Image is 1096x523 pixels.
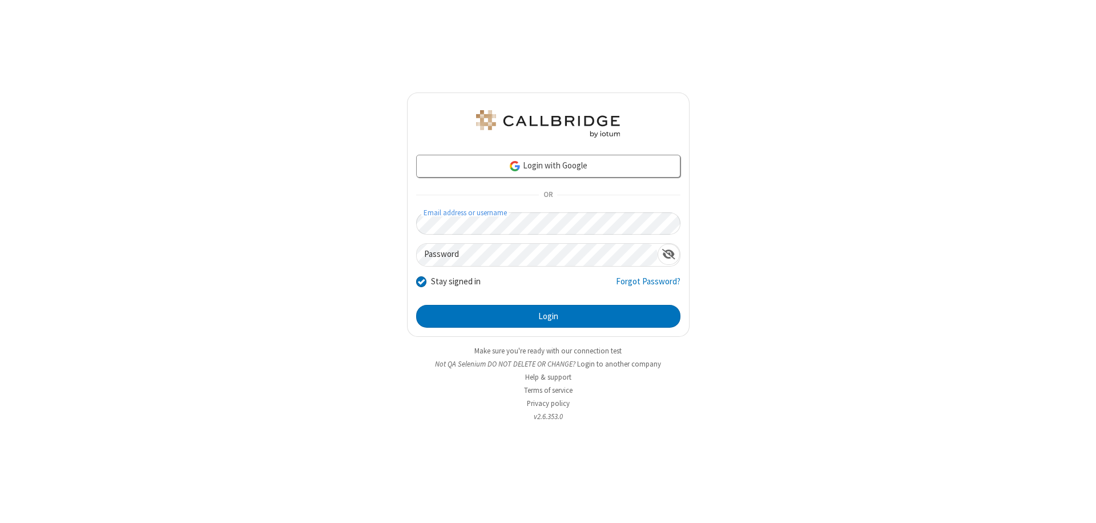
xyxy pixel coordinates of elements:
li: Not QA Selenium DO NOT DELETE OR CHANGE? [407,359,690,369]
button: Login to another company [577,359,661,369]
li: v2.6.353.0 [407,411,690,422]
label: Stay signed in [431,275,481,288]
a: Terms of service [524,385,573,395]
a: Forgot Password? [616,275,680,297]
a: Help & support [525,372,571,382]
button: Login [416,305,680,328]
input: Email address or username [416,212,680,235]
a: Make sure you're ready with our connection test [474,346,622,356]
img: QA Selenium DO NOT DELETE OR CHANGE [474,110,622,138]
input: Password [417,244,658,266]
a: Login with Google [416,155,680,178]
a: Privacy policy [527,399,570,408]
span: OR [539,187,557,203]
div: Show password [658,244,680,265]
img: google-icon.png [509,160,521,172]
